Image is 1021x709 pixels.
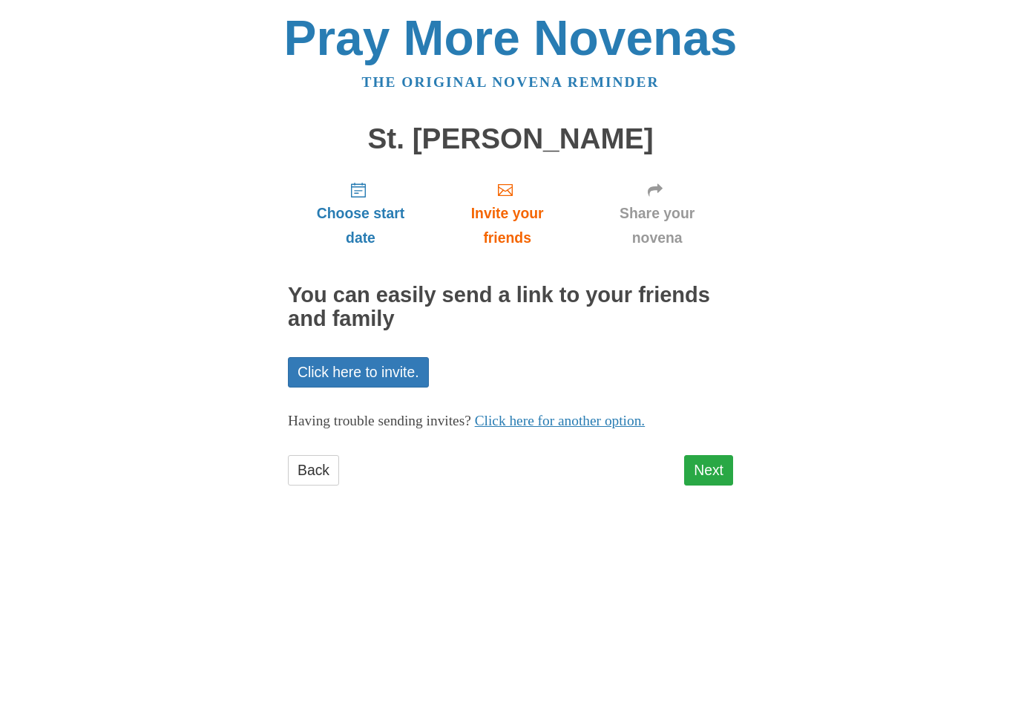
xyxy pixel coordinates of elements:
h1: St. [PERSON_NAME] [288,123,733,155]
h2: You can easily send a link to your friends and family [288,284,733,331]
a: Share your novena [581,169,733,258]
a: The original novena reminder [362,74,660,90]
a: Back [288,455,339,486]
a: Click here for another option. [475,413,646,428]
span: Invite your friends [448,201,566,250]
a: Pray More Novenas [284,10,738,65]
a: Choose start date [288,169,433,258]
span: Share your novena [596,201,718,250]
span: Choose start date [303,201,418,250]
span: Having trouble sending invites? [288,413,471,428]
a: Invite your friends [433,169,581,258]
a: Click here to invite. [288,357,429,388]
a: Next [684,455,733,486]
